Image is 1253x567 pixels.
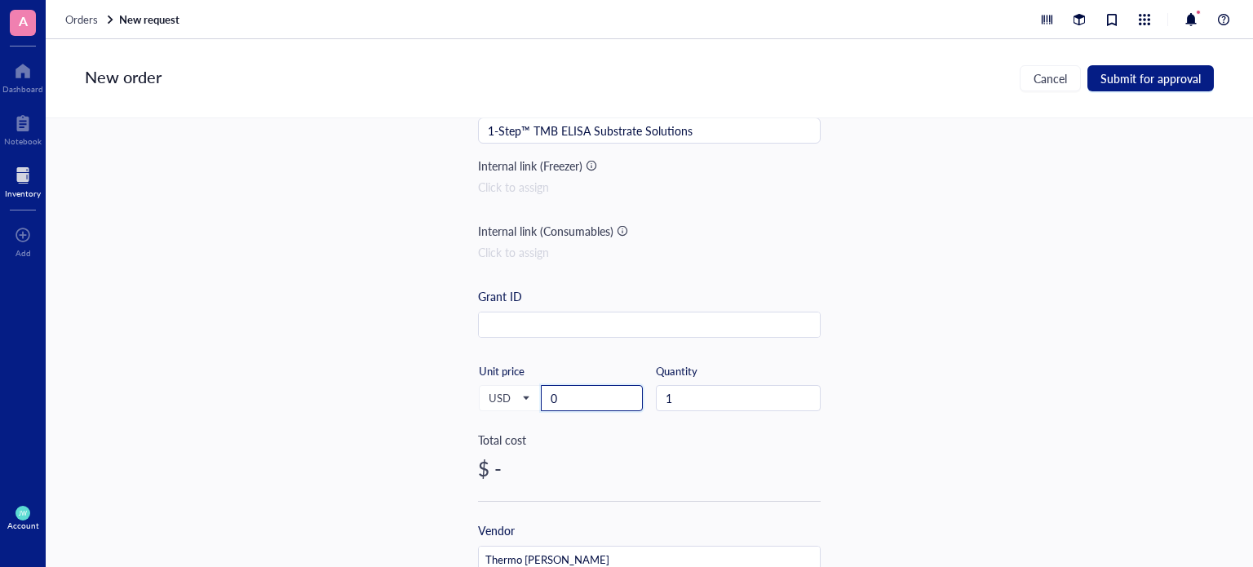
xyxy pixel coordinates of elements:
div: Add [15,248,31,258]
div: Total cost [478,431,821,449]
span: Cancel [1034,72,1067,85]
span: A [19,11,28,31]
div: Click to assign [478,243,821,261]
a: Dashboard [2,58,43,94]
div: Internal link (Consumables) [478,222,613,240]
div: Quantity [656,364,821,379]
div: Account [7,520,39,530]
div: Inventory [5,188,41,198]
button: Cancel [1020,65,1081,91]
span: Submit for approval [1100,72,1201,85]
div: Click to assign [478,178,821,196]
span: USD [489,391,529,405]
a: Orders [65,12,116,27]
span: Orders [65,11,98,27]
div: Notebook [4,136,42,146]
div: Vendor [478,521,515,539]
div: Dashboard [2,84,43,94]
div: Grant ID [478,287,522,305]
div: $ - [478,455,821,481]
a: Inventory [5,162,41,198]
a: New request [119,12,183,27]
button: Submit for approval [1087,65,1214,91]
div: Internal link (Freezer) [478,157,582,175]
span: JW [19,510,26,516]
div: New order [85,65,162,91]
div: Unit price [479,364,581,379]
a: Notebook [4,110,42,146]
